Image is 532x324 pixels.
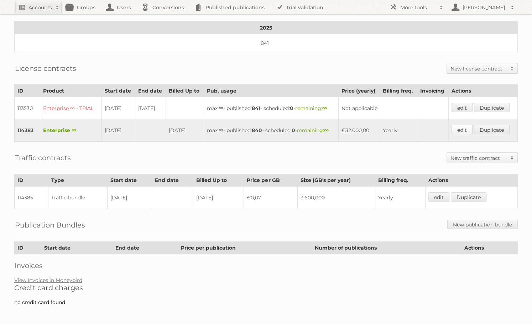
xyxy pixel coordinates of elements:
[219,127,223,134] strong: ∞
[14,277,82,283] a: View Invoices in Moneybird
[101,119,135,142] td: [DATE]
[339,119,380,142] td: €32.000,00
[244,174,297,187] th: Price per GB
[428,192,449,202] a: edit
[324,127,329,134] strong: ∞
[447,63,517,73] a: New license contract
[447,220,518,229] a: New publication bundle
[40,97,101,120] td: Enterprise ∞ - TRIAL
[15,22,518,34] th: 2025
[112,242,178,254] th: End date
[152,174,193,187] th: End date
[48,174,108,187] th: Type
[107,174,152,187] th: Start date
[447,153,517,163] a: New traffic contract
[297,127,329,134] span: remaining:
[474,103,510,112] a: Duplicate
[15,242,41,254] th: ID
[339,97,449,120] td: Not applicable.
[15,85,40,97] th: ID
[15,174,48,187] th: ID
[339,85,380,97] th: Price (yearly)
[15,63,76,74] h2: License contracts
[452,103,473,112] a: edit
[101,85,135,97] th: Start date
[48,187,108,209] td: Traffic bundle
[425,174,517,187] th: Actions
[417,85,449,97] th: Invoicing
[252,105,260,111] strong: 841
[380,119,417,142] td: Yearly
[14,261,518,270] h2: Invoices
[28,4,52,11] h2: Accounts
[166,85,204,97] th: Billed Up to
[41,242,112,254] th: Start date
[15,97,40,120] td: 113530
[15,220,85,230] h2: Publication Bundles
[375,187,425,209] td: Yearly
[450,155,507,162] h2: New traffic contract
[461,4,507,11] h2: [PERSON_NAME]
[290,105,293,111] strong: 0
[448,85,517,97] th: Actions
[297,174,375,187] th: Size (GB's per year)
[166,119,204,142] td: [DATE]
[204,97,339,120] td: max: - published: - scheduled: -
[15,34,518,52] td: 841
[15,187,48,209] td: 114385
[204,119,339,142] td: max: - published: - scheduled: -
[474,125,510,134] a: Duplicate
[375,174,425,187] th: Billing freq.
[380,85,417,97] th: Billing freq.
[461,242,517,254] th: Actions
[312,242,461,254] th: Number of publications
[400,4,436,11] h2: More tools
[452,125,473,134] a: edit
[40,85,101,97] th: Product
[507,63,517,73] span: Toggle
[193,187,244,209] td: [DATE]
[15,119,40,142] td: 114383
[204,85,339,97] th: Pub. usage
[292,127,295,134] strong: 0
[135,85,166,97] th: End date
[219,105,223,111] strong: ∞
[101,97,135,120] td: [DATE]
[450,65,507,72] h2: New license contract
[252,127,262,134] strong: 840
[14,283,518,292] h2: Credit card charges
[507,153,517,163] span: Toggle
[322,105,327,111] strong: ∞
[178,242,312,254] th: Price per publication
[15,152,71,163] h2: Traffic contracts
[451,192,486,202] a: Duplicate
[107,187,152,209] td: [DATE]
[193,174,244,187] th: Billed Up to
[295,105,327,111] span: remaining:
[297,187,375,209] td: 3,600,000
[244,187,297,209] td: €0,07
[40,119,101,142] td: Enterprise ∞
[135,97,166,120] td: [DATE]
